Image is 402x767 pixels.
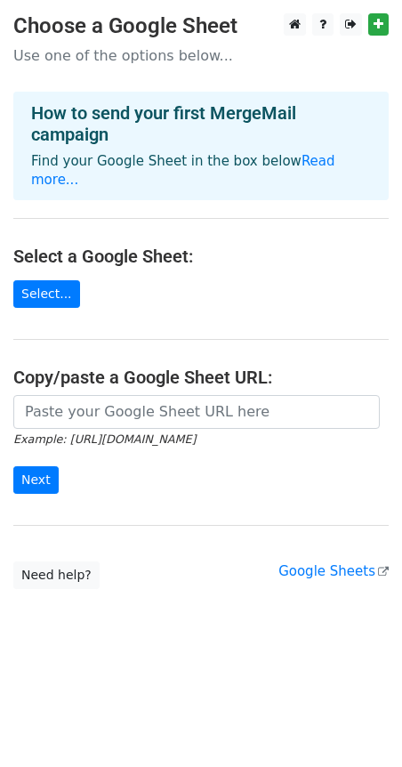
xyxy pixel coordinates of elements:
h4: Copy/paste a Google Sheet URL: [13,367,389,388]
a: Select... [13,280,80,308]
input: Paste your Google Sheet URL here [13,395,380,429]
h4: How to send your first MergeMail campaign [31,102,371,145]
h4: Select a Google Sheet: [13,246,389,267]
a: Read more... [31,153,335,188]
a: Google Sheets [278,563,389,579]
a: Need help? [13,561,100,589]
p: Find your Google Sheet in the box below [31,152,371,190]
p: Use one of the options below... [13,46,389,65]
input: Next [13,466,59,494]
small: Example: [URL][DOMAIN_NAME] [13,432,196,446]
h3: Choose a Google Sheet [13,13,389,39]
